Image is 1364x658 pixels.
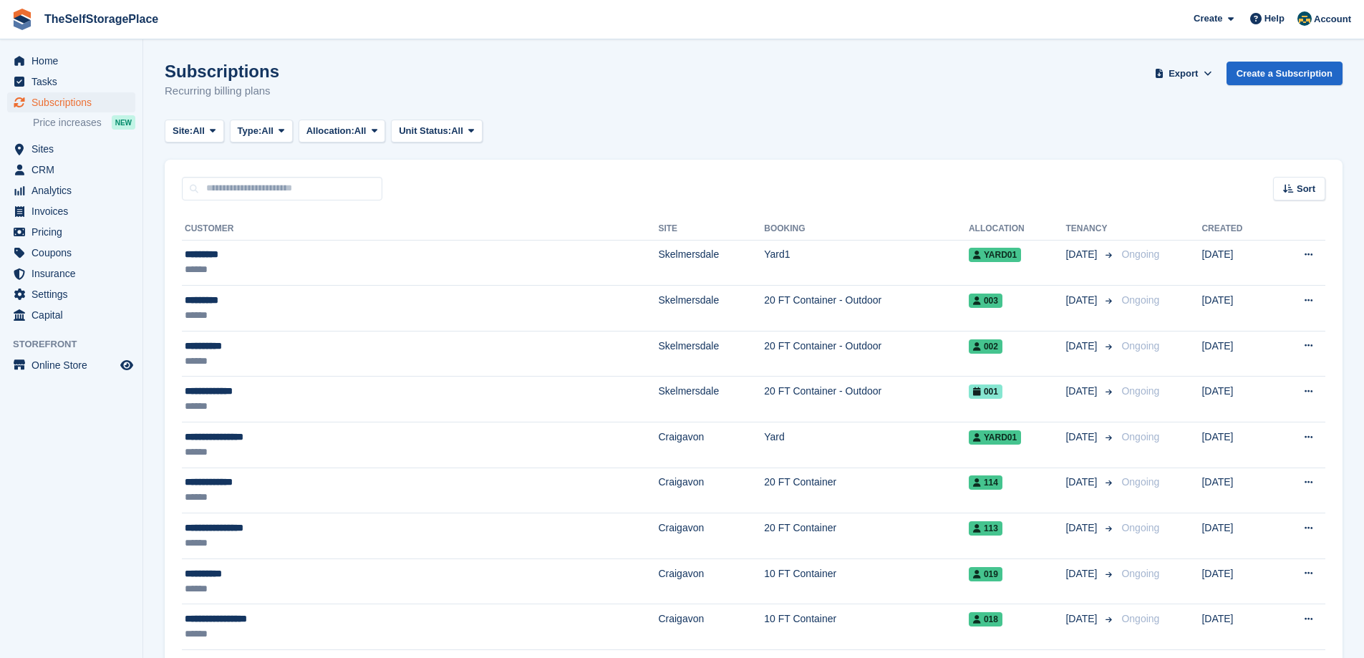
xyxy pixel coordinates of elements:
[1201,331,1273,377] td: [DATE]
[658,331,764,377] td: Skelmersdale
[354,124,367,138] span: All
[7,92,135,112] a: menu
[764,286,969,332] td: 20 FT Container - Outdoor
[969,567,1002,581] span: 019
[173,124,193,138] span: Site:
[658,558,764,604] td: Craigavon
[658,422,764,468] td: Craigavon
[32,222,117,242] span: Pricing
[764,240,969,286] td: Yard1
[1201,218,1273,241] th: Created
[32,92,117,112] span: Subscriptions
[1065,339,1100,354] span: [DATE]
[39,7,164,31] a: TheSelfStoragePlace
[764,604,969,650] td: 10 FT Container
[7,51,135,71] a: menu
[1065,247,1100,262] span: [DATE]
[182,218,658,241] th: Customer
[1121,568,1159,579] span: Ongoing
[7,284,135,304] a: menu
[658,218,764,241] th: Site
[764,513,969,559] td: 20 FT Container
[1121,613,1159,624] span: Ongoing
[1169,67,1198,81] span: Export
[969,339,1002,354] span: 002
[1121,385,1159,397] span: Ongoing
[165,83,279,100] p: Recurring billing plans
[299,120,386,143] button: Allocation: All
[1065,475,1100,490] span: [DATE]
[7,160,135,180] a: menu
[33,115,135,130] a: Price increases NEW
[1065,611,1100,626] span: [DATE]
[7,72,135,92] a: menu
[658,513,764,559] td: Craigavon
[969,294,1002,308] span: 003
[1121,294,1159,306] span: Ongoing
[1194,11,1222,26] span: Create
[7,243,135,263] a: menu
[1121,522,1159,533] span: Ongoing
[764,422,969,468] td: Yard
[1201,240,1273,286] td: [DATE]
[32,284,117,304] span: Settings
[7,355,135,375] a: menu
[764,377,969,422] td: 20 FT Container - Outdoor
[32,180,117,200] span: Analytics
[1065,293,1100,308] span: [DATE]
[32,72,117,92] span: Tasks
[764,331,969,377] td: 20 FT Container - Outdoor
[7,201,135,221] a: menu
[1297,11,1312,26] img: Gairoid
[764,468,969,513] td: 20 FT Container
[1121,431,1159,442] span: Ongoing
[658,604,764,650] td: Craigavon
[32,305,117,325] span: Capital
[13,337,142,352] span: Storefront
[32,139,117,159] span: Sites
[32,263,117,284] span: Insurance
[1121,248,1159,260] span: Ongoing
[112,115,135,130] div: NEW
[1227,62,1343,85] a: Create a Subscription
[1201,422,1273,468] td: [DATE]
[7,263,135,284] a: menu
[969,475,1002,490] span: 114
[1201,513,1273,559] td: [DATE]
[1065,521,1100,536] span: [DATE]
[1152,62,1215,85] button: Export
[1201,468,1273,513] td: [DATE]
[261,124,274,138] span: All
[1065,430,1100,445] span: [DATE]
[32,243,117,263] span: Coupons
[451,124,463,138] span: All
[1201,604,1273,650] td: [DATE]
[658,377,764,422] td: Skelmersdale
[32,355,117,375] span: Online Store
[969,612,1002,626] span: 018
[969,384,1002,399] span: 001
[764,218,969,241] th: Booking
[969,430,1021,445] span: Yard01
[165,62,279,81] h1: Subscriptions
[969,248,1021,262] span: Yard01
[969,218,1066,241] th: Allocation
[230,120,293,143] button: Type: All
[7,139,135,159] a: menu
[1297,182,1315,196] span: Sort
[764,558,969,604] td: 10 FT Container
[1264,11,1285,26] span: Help
[1121,476,1159,488] span: Ongoing
[1201,377,1273,422] td: [DATE]
[32,201,117,221] span: Invoices
[391,120,482,143] button: Unit Status: All
[32,51,117,71] span: Home
[1065,384,1100,399] span: [DATE]
[658,286,764,332] td: Skelmersdale
[1314,12,1351,26] span: Account
[1065,566,1100,581] span: [DATE]
[32,160,117,180] span: CRM
[118,357,135,374] a: Preview store
[658,468,764,513] td: Craigavon
[193,124,205,138] span: All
